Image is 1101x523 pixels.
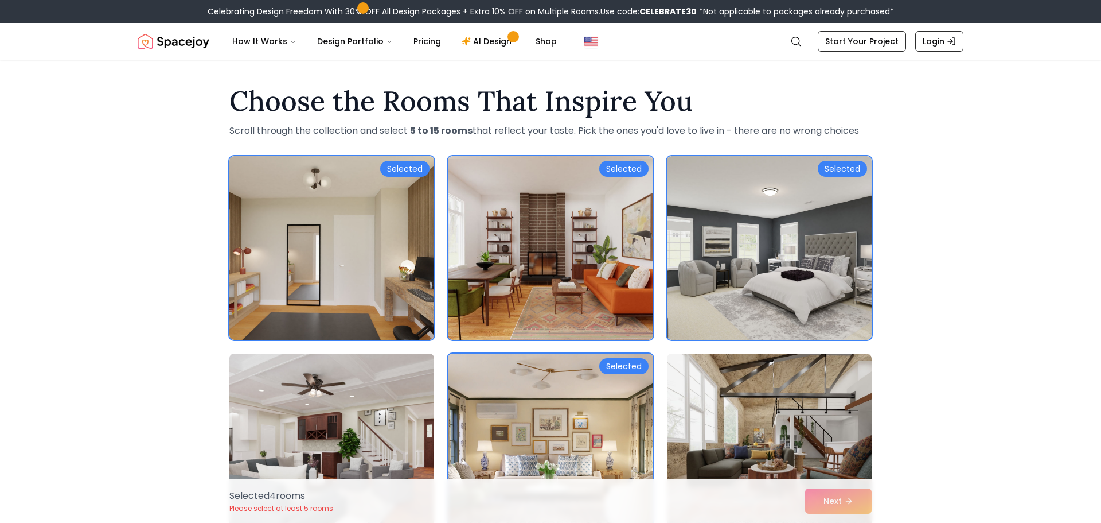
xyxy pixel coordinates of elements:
img: Room room-3 [667,156,872,340]
span: Use code: [600,6,697,17]
p: Selected 4 room s [229,489,333,503]
a: Pricing [404,30,450,53]
h1: Choose the Rooms That Inspire You [229,87,872,115]
div: Celebrating Design Freedom With 30% OFF All Design Packages + Extra 10% OFF on Multiple Rooms. [208,6,894,17]
a: Login [915,31,963,52]
strong: 5 to 15 rooms [410,124,473,137]
img: Spacejoy Logo [138,30,209,53]
div: Selected [599,161,649,177]
p: Please select at least 5 rooms [229,504,333,513]
button: How It Works [223,30,306,53]
span: *Not applicable to packages already purchased* [697,6,894,17]
p: Scroll through the collection and select that reflect your taste. Pick the ones you'd love to liv... [229,124,872,138]
img: Room room-2 [448,156,653,340]
div: Selected [818,161,867,177]
div: Selected [380,161,430,177]
nav: Global [138,23,963,60]
img: Room room-1 [229,156,434,340]
b: CELEBRATE30 [639,6,697,17]
button: Design Portfolio [308,30,402,53]
a: AI Design [452,30,524,53]
a: Start Your Project [818,31,906,52]
div: Selected [599,358,649,374]
img: United States [584,34,598,48]
a: Spacejoy [138,30,209,53]
nav: Main [223,30,566,53]
a: Shop [526,30,566,53]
